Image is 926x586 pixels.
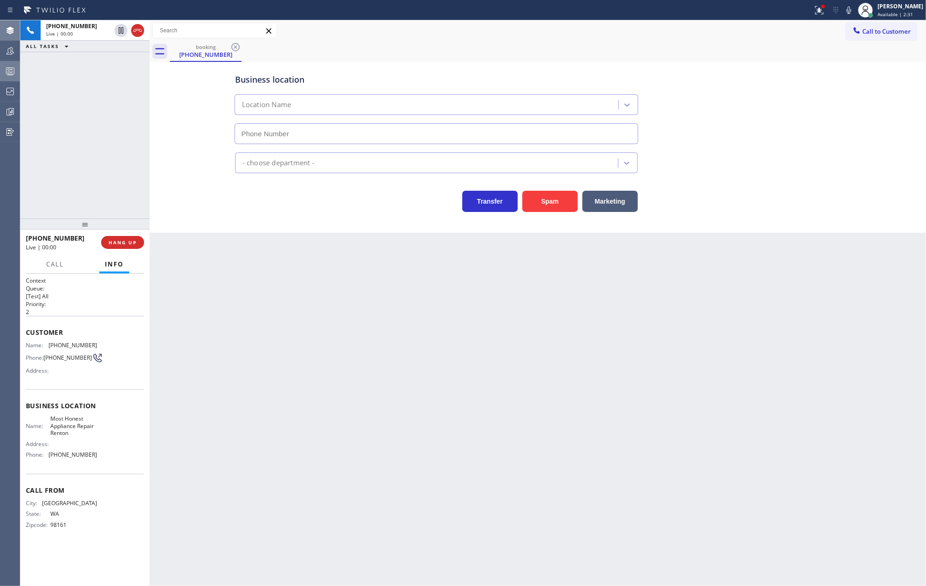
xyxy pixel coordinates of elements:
span: WA [50,510,97,517]
span: Phone: [26,354,43,361]
button: Call [41,255,69,273]
button: Hold Customer [115,24,127,37]
span: ALL TASKS [26,43,59,49]
span: State: [26,510,50,517]
span: Phone: [26,451,48,458]
div: [PERSON_NAME] [878,2,923,10]
span: [PHONE_NUMBER] [48,342,97,349]
span: Name: [26,423,50,429]
h2: Queue: [26,284,144,292]
span: City: [26,500,42,507]
div: [PHONE_NUMBER] [171,50,241,59]
span: Live | 00:00 [26,243,56,251]
div: (425) 968-7437 [171,41,241,61]
span: Address: [26,367,50,374]
div: Business location [235,73,638,86]
span: Info [105,260,124,268]
input: Phone Number [235,123,638,144]
p: [Test] All [26,292,144,300]
button: Mute [842,4,855,17]
span: Most Honest Appliance Repair Renton [50,415,97,436]
span: Live | 00:00 [46,30,73,37]
button: Marketing [582,191,638,212]
span: Call [46,260,64,268]
div: booking [171,43,241,50]
button: Transfer [462,191,518,212]
span: 98161 [50,521,97,528]
span: Call to Customer [862,27,911,36]
span: Address: [26,441,50,447]
span: Name: [26,342,48,349]
span: [PHONE_NUMBER] [26,234,85,242]
h1: Context [26,277,144,284]
h2: Priority: [26,300,144,308]
span: Business location [26,401,144,410]
button: Spam [522,191,578,212]
span: [GEOGRAPHIC_DATA] [42,500,97,507]
input: Search [153,23,277,38]
button: Call to Customer [846,23,917,40]
span: Available | 2:31 [878,11,913,18]
span: Customer [26,328,144,337]
button: Info [99,255,129,273]
span: [PHONE_NUMBER] [48,451,97,458]
span: Zipcode: [26,521,50,528]
p: 2 [26,308,144,316]
div: Location Name [242,100,291,110]
span: HANG UP [109,239,137,246]
button: ALL TASKS [20,41,78,52]
button: HANG UP [101,236,144,249]
span: [PHONE_NUMBER] [43,354,92,361]
span: [PHONE_NUMBER] [46,22,97,30]
button: Hang up [131,24,144,37]
div: - choose department - [242,157,315,168]
span: Call From [26,486,144,495]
